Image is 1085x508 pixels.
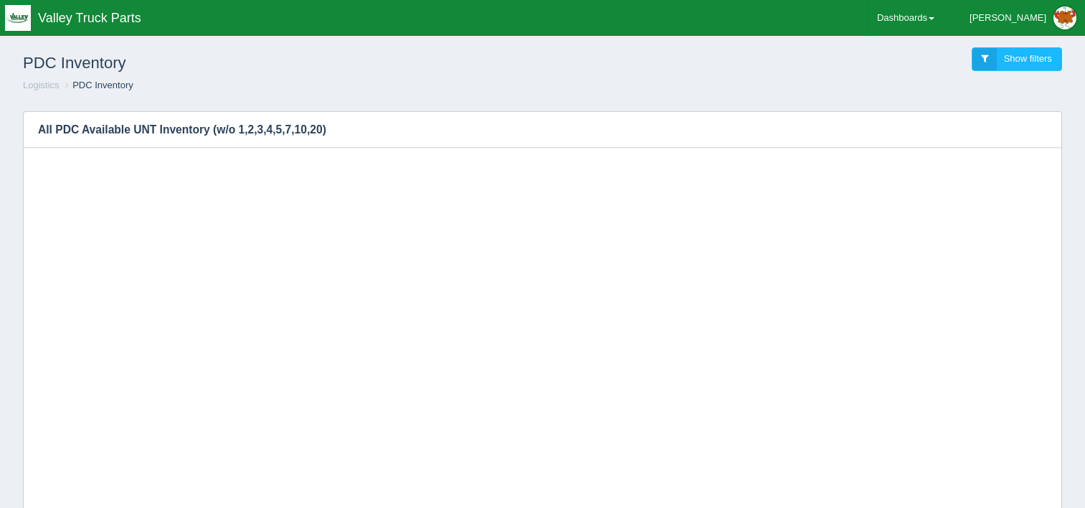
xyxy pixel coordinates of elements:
a: Logistics [23,80,60,90]
span: Show filters [1004,53,1052,64]
li: PDC Inventory [62,79,133,93]
img: Profile Picture [1053,6,1076,29]
h3: All PDC Available UNT Inventory (w/o 1,2,3,4,5,7,10,20) [24,112,1040,148]
span: Valley Truck Parts [38,11,141,25]
h1: PDC Inventory [23,47,543,79]
img: q1blfpkbivjhsugxdrfq.png [5,5,31,31]
div: [PERSON_NAME] [970,4,1046,32]
a: Show filters [972,47,1062,71]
